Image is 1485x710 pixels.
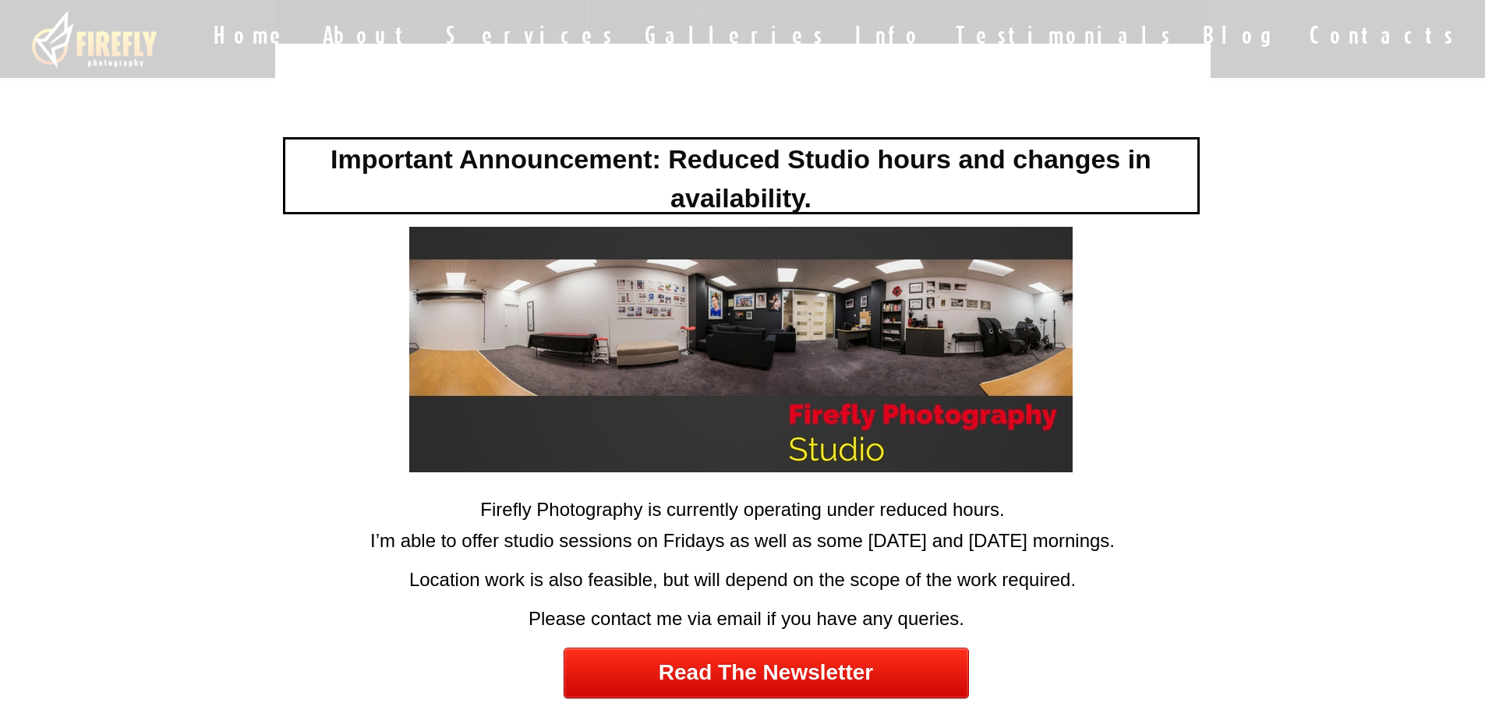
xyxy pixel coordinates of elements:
div: Firefly Photography is currently operating under reduced hours. [279,496,1207,523]
div: I’m able to offer studio sessions on Fridays as well as some [DATE] and [DATE] mornings. [279,527,1207,562]
a: Read The Newsletter [564,648,969,698]
div: Important Announcement: Reduced Studio hours and changes in availability. [283,137,1200,214]
div: Please contact me via email if you have any queries. [283,605,1211,640]
div: Location work is also feasible, but will depend on the scope of the work required. [279,566,1207,601]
